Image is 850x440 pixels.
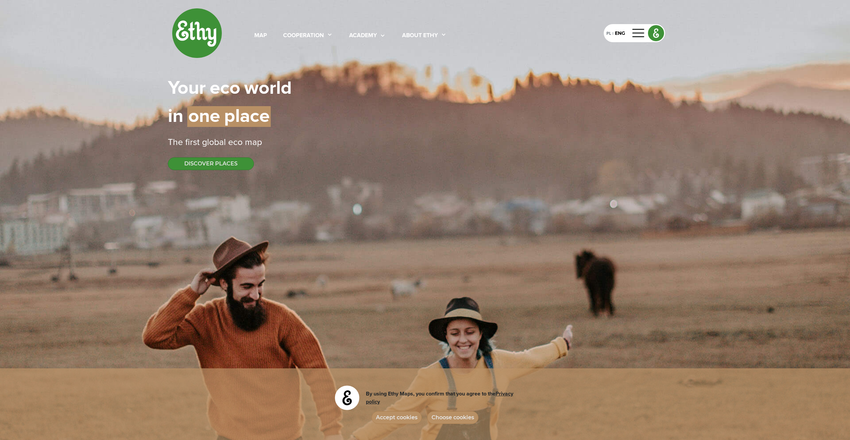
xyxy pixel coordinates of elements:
[427,411,478,424] button: Choose cookies
[168,136,682,149] div: The first global eco map
[283,31,324,40] div: cooperation
[606,29,611,37] div: PL
[172,8,222,58] img: ethy-logo
[349,31,377,40] div: academy
[615,30,625,37] div: ENG
[168,107,183,126] span: in
[244,79,292,98] span: world
[206,79,210,98] span: |
[183,107,187,126] span: |
[611,31,615,37] div: |
[372,411,422,424] button: Accept cookies
[168,79,206,98] span: Your
[240,79,244,98] span: |
[220,106,224,127] span: |
[648,25,664,41] img: ethy logo
[366,391,513,405] span: By using Ethy Maps, you confirm that you agree to the
[334,384,361,411] img: logo_bw.png
[210,79,240,98] span: eco
[402,31,438,40] div: About ethy
[224,106,271,127] span: place
[254,31,267,40] div: map
[187,106,220,127] span: one
[168,157,254,170] button: DISCOVER PLACES
[366,391,513,405] a: Privacy policy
